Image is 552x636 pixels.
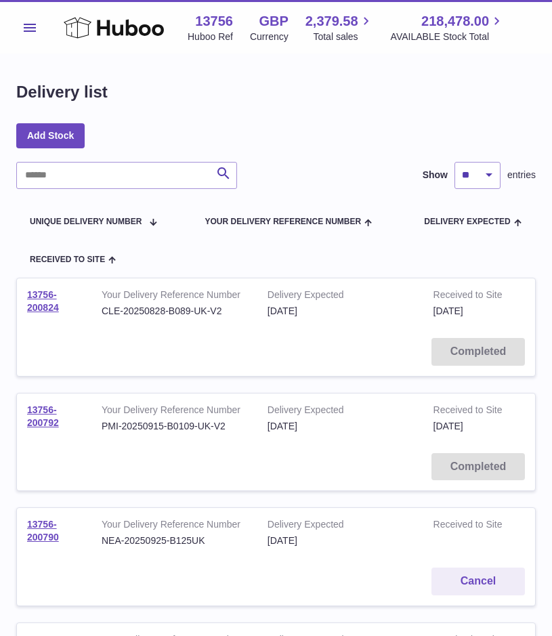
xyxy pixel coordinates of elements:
[433,421,463,431] span: [DATE]
[27,289,59,313] a: 13756-200824
[305,12,358,30] span: 2,379.58
[268,289,413,305] strong: Delivery Expected
[188,30,233,43] div: Huboo Ref
[421,12,489,30] span: 218,478.00
[30,255,105,264] span: Received to Site
[313,30,373,43] span: Total sales
[433,289,507,305] strong: Received to Site
[268,534,413,547] div: [DATE]
[433,404,507,420] strong: Received to Site
[102,305,247,318] div: CLE-20250828-B089-UK-V2
[102,420,247,433] div: PMI-20250915-B0109-UK-V2
[268,404,413,420] strong: Delivery Expected
[268,518,413,534] strong: Delivery Expected
[27,519,59,543] a: 13756-200790
[102,404,247,420] strong: Your Delivery Reference Number
[391,30,505,43] span: AVAILABLE Stock Total
[250,30,289,43] div: Currency
[424,217,510,226] span: Delivery Expected
[259,12,288,30] strong: GBP
[423,169,448,182] label: Show
[391,12,505,43] a: 218,478.00 AVAILABLE Stock Total
[102,289,247,305] strong: Your Delivery Reference Number
[30,217,142,226] span: Unique Delivery Number
[433,305,463,316] span: [DATE]
[268,420,413,433] div: [DATE]
[305,12,374,43] a: 2,379.58 Total sales
[27,404,59,428] a: 13756-200792
[16,81,108,103] h1: Delivery list
[507,169,536,182] span: entries
[102,518,247,534] strong: Your Delivery Reference Number
[195,12,233,30] strong: 13756
[205,217,361,226] span: Your Delivery Reference Number
[268,305,413,318] div: [DATE]
[433,518,507,534] strong: Received to Site
[16,123,85,148] a: Add Stock
[102,534,247,547] div: NEA-20250925-B125UK
[431,568,525,595] button: Cancel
